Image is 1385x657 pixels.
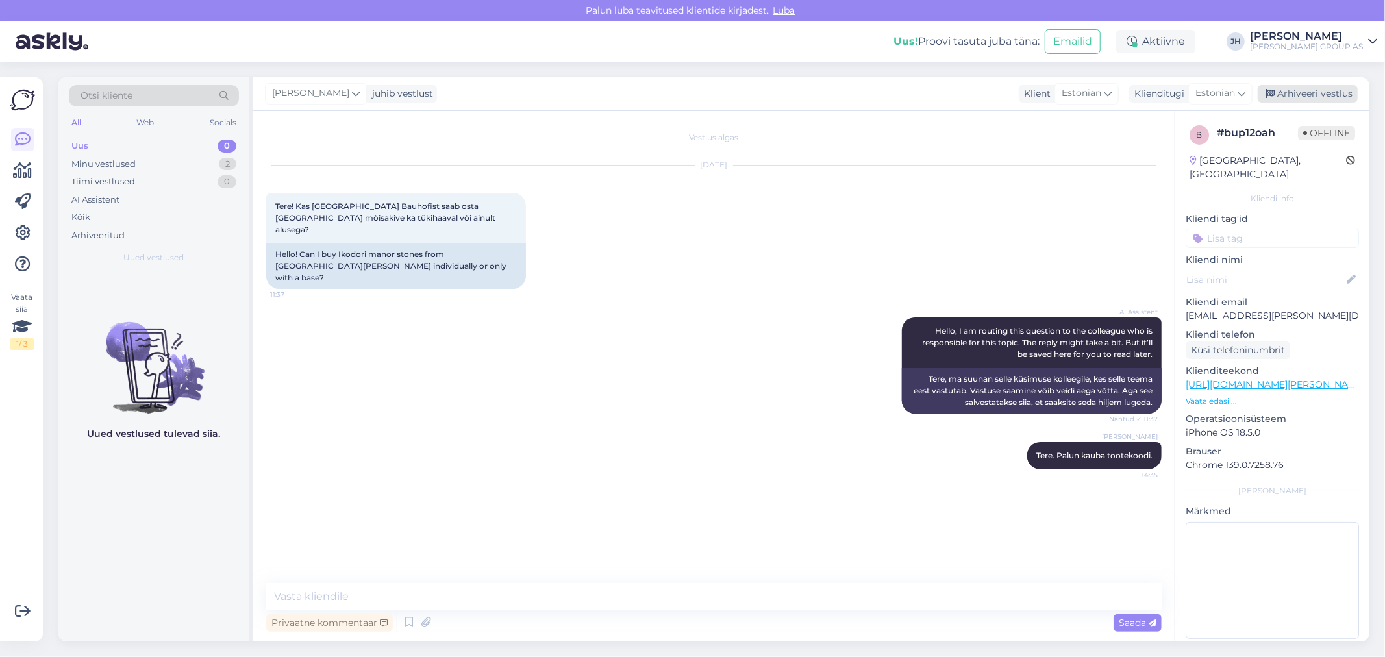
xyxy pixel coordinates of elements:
[1217,125,1298,141] div: # bup12oah
[10,291,34,350] div: Vaata siia
[1186,504,1359,518] p: Märkmed
[71,158,136,171] div: Minu vestlused
[1186,458,1359,472] p: Chrome 139.0.7258.76
[1186,273,1344,287] input: Lisa nimi
[88,427,221,441] p: Uued vestlused tulevad siia.
[1186,295,1359,309] p: Kliendi email
[266,614,393,632] div: Privaatne kommentaar
[1109,414,1158,424] span: Nähtud ✓ 11:37
[266,159,1162,171] div: [DATE]
[1227,32,1245,51] div: JH
[902,368,1162,414] div: Tere, ma suunan selle küsimuse kolleegile, kes selle teema eest vastutab. Vastuse saamine võib ve...
[71,193,119,206] div: AI Assistent
[1186,309,1359,323] p: [EMAIL_ADDRESS][PERSON_NAME][DOMAIN_NAME]
[1250,31,1363,42] div: [PERSON_NAME]
[1250,42,1363,52] div: [PERSON_NAME] GROUP AS
[1186,485,1359,497] div: [PERSON_NAME]
[367,87,433,101] div: juhib vestlust
[1045,29,1101,54] button: Emailid
[1250,31,1377,52] a: [PERSON_NAME][PERSON_NAME] GROUP AS
[275,201,497,234] span: Tere! Kas [GEOGRAPHIC_DATA] Bauhofist saab osta [GEOGRAPHIC_DATA] mõisakive ka tükihaaval või ain...
[266,132,1162,143] div: Vestlus algas
[1019,87,1051,101] div: Klient
[218,175,236,188] div: 0
[71,229,125,242] div: Arhiveeritud
[134,114,157,131] div: Web
[1129,87,1184,101] div: Klienditugi
[769,5,799,16] span: Luba
[922,326,1154,359] span: Hello, I am routing this question to the colleague who is responsible for this topic. The reply m...
[81,89,132,103] span: Otsi kliente
[270,290,319,299] span: 11:37
[266,243,526,289] div: Hello! Can I buy Ikodori manor stones from [GEOGRAPHIC_DATA][PERSON_NAME] individually or only wi...
[219,158,236,171] div: 2
[1119,617,1156,628] span: Saada
[71,140,88,153] div: Uus
[10,338,34,350] div: 1 / 3
[1036,451,1153,460] span: Tere. Palun kauba tootekoodi.
[893,35,918,47] b: Uus!
[69,114,84,131] div: All
[1258,85,1358,103] div: Arhiveeri vestlus
[218,140,236,153] div: 0
[1109,307,1158,317] span: AI Assistent
[10,88,35,112] img: Askly Logo
[1197,130,1203,140] span: b
[71,175,135,188] div: Tiimi vestlused
[1186,229,1359,248] input: Lisa tag
[1116,30,1195,53] div: Aktiivne
[893,34,1040,49] div: Proovi tasuta juba täna:
[1062,86,1101,101] span: Estonian
[1186,193,1359,205] div: Kliendi info
[1186,412,1359,426] p: Operatsioonisüsteem
[1186,445,1359,458] p: Brauser
[1186,253,1359,267] p: Kliendi nimi
[1186,364,1359,378] p: Klienditeekond
[207,114,239,131] div: Socials
[124,252,184,264] span: Uued vestlused
[1186,395,1359,407] p: Vaata edasi ...
[1109,470,1158,480] span: 14:35
[71,211,90,224] div: Kõik
[1102,432,1158,441] span: [PERSON_NAME]
[1186,426,1359,440] p: iPhone OS 18.5.0
[1298,126,1355,140] span: Offline
[1186,212,1359,226] p: Kliendi tag'id
[1186,341,1290,359] div: Küsi telefoninumbrit
[272,86,349,101] span: [PERSON_NAME]
[58,299,249,415] img: No chats
[1186,328,1359,341] p: Kliendi telefon
[1190,154,1346,181] div: [GEOGRAPHIC_DATA], [GEOGRAPHIC_DATA]
[1195,86,1235,101] span: Estonian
